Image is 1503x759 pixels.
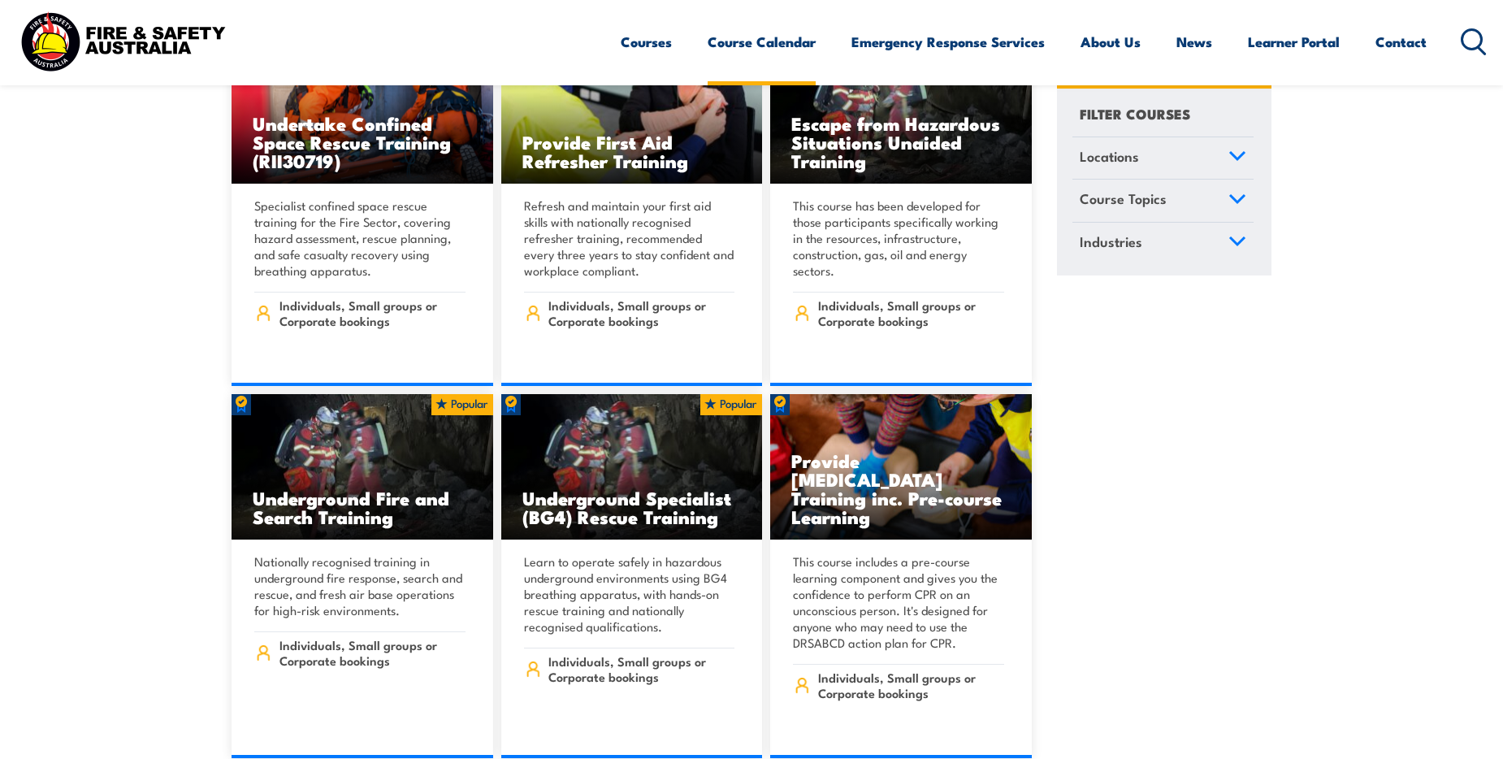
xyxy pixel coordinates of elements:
[818,297,1004,328] span: Individuals, Small groups or Corporate bookings
[621,20,672,63] a: Courses
[1080,102,1190,124] h4: FILTER COURSES
[253,488,472,526] h3: Underground Fire and Search Training
[501,394,763,540] img: Underground mine rescue
[791,451,1011,526] h3: Provide [MEDICAL_DATA] Training inc. Pre-course Learning
[793,553,1004,651] p: This course includes a pre-course learning component and gives you the confidence to perform CPR ...
[770,38,1032,184] img: Underground mine rescue
[232,394,493,540] img: Underground mine rescue
[279,297,466,328] span: Individuals, Small groups or Corporate bookings
[851,20,1045,63] a: Emergency Response Services
[1080,231,1142,253] span: Industries
[818,670,1004,700] span: Individuals, Small groups or Corporate bookings
[1176,20,1212,63] a: News
[232,394,493,540] a: Underground Fire and Search Training
[770,394,1032,540] a: Provide [MEDICAL_DATA] Training inc. Pre-course Learning
[1072,137,1254,180] a: Locations
[522,488,742,526] h3: Underground Specialist (BG4) Rescue Training
[524,553,735,635] p: Learn to operate safely in hazardous underground environments using BG4 breathing apparatus, with...
[501,38,763,184] a: Provide First Aid Refresher Training
[1072,180,1254,223] a: Course Topics
[501,38,763,184] img: Provide First Aid (Blended Learning)
[253,114,472,170] h3: Undertake Confined Space Rescue Training (RII30719)
[279,637,466,668] span: Individuals, Small groups or Corporate bookings
[232,38,493,184] img: Undertake Confined Space Rescue Training (non Fire-Sector) (2)
[770,38,1032,184] a: Escape from Hazardous Situations Unaided Training
[1072,223,1254,265] a: Industries
[770,394,1032,540] img: Low Voltage Rescue and Provide CPR
[1080,189,1167,210] span: Course Topics
[548,653,734,684] span: Individuals, Small groups or Corporate bookings
[254,197,466,279] p: Specialist confined space rescue training for the Fire Sector, covering hazard assessment, rescue...
[524,197,735,279] p: Refresh and maintain your first aid skills with nationally recognised refresher training, recomme...
[1375,20,1427,63] a: Contact
[548,297,734,328] span: Individuals, Small groups or Corporate bookings
[791,114,1011,170] h3: Escape from Hazardous Situations Unaided Training
[232,38,493,184] a: Undertake Confined Space Rescue Training (RII30719)
[501,394,763,540] a: Underground Specialist (BG4) Rescue Training
[1081,20,1141,63] a: About Us
[522,132,742,170] h3: Provide First Aid Refresher Training
[254,553,466,618] p: Nationally recognised training in underground fire response, search and rescue, and fresh air bas...
[1248,20,1340,63] a: Learner Portal
[793,197,1004,279] p: This course has been developed for those participants specifically working in the resources, infr...
[1080,145,1139,167] span: Locations
[708,20,816,63] a: Course Calendar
